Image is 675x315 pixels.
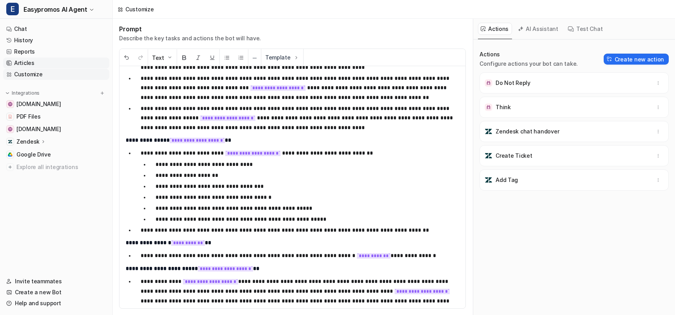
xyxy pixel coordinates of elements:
[6,3,19,15] span: E
[293,54,299,61] img: Template
[134,49,148,66] button: Redo
[3,58,109,68] a: Articles
[16,113,40,121] span: PDF Files
[119,49,134,66] button: Undo
[607,56,612,62] img: Create action
[248,49,261,66] button: ─
[480,50,578,58] p: Actions
[125,5,154,13] div: Customize
[485,128,492,135] img: Zendesk chat handover icon
[478,23,512,35] button: Actions
[119,34,261,42] p: Describe the key tasks and actions the bot will have.
[3,162,109,173] a: Explore all integrations
[3,46,109,57] a: Reports
[234,49,248,66] button: Ordered List
[3,298,109,309] a: Help and support
[8,102,13,106] img: easypromos-apiref.redoc.ly
[480,60,578,68] p: Configure actions your bot can take.
[485,176,492,184] img: Add Tag icon
[3,124,109,135] a: www.easypromosapp.com[DOMAIN_NAME]
[496,128,559,135] p: Zendesk chat handover
[16,151,51,158] span: Google Drive
[220,49,234,66] button: Unordered List
[16,138,40,146] p: Zendesk
[205,49,219,66] button: Underline
[100,90,105,96] img: menu_add.svg
[496,103,511,111] p: Think
[3,287,109,298] a: Create a new Bot
[224,54,230,61] img: Unordered List
[119,25,261,33] h1: Prompt
[24,4,87,15] span: Easypromos AI Agent
[166,54,173,61] img: Dropdown Down Arrow
[3,276,109,287] a: Invite teammates
[195,54,201,61] img: Italic
[3,149,109,160] a: Google DriveGoogle Drive
[3,111,109,122] a: PDF FilesPDF Files
[604,54,669,65] button: Create new action
[3,69,109,80] a: Customize
[5,90,10,96] img: expand menu
[16,100,61,108] span: [DOMAIN_NAME]
[496,152,532,160] p: Create Ticket
[8,152,13,157] img: Google Drive
[496,79,530,87] p: Do Not Reply
[181,54,187,61] img: Bold
[3,99,109,110] a: easypromos-apiref.redoc.ly[DOMAIN_NAME]
[238,54,244,61] img: Ordered List
[123,54,130,61] img: Undo
[138,54,144,61] img: Redo
[565,23,606,35] button: Test Chat
[261,49,303,66] button: Template
[8,139,13,144] img: Zendesk
[496,176,518,184] p: Add Tag
[8,114,13,119] img: PDF Files
[485,79,492,87] img: Do Not Reply icon
[177,49,191,66] button: Bold
[6,163,14,171] img: explore all integrations
[209,54,215,61] img: Underline
[16,125,61,133] span: [DOMAIN_NAME]
[485,103,492,111] img: Think icon
[191,49,205,66] button: Italic
[3,23,109,34] a: Chat
[485,152,492,160] img: Create Ticket icon
[3,89,42,97] button: Integrations
[3,35,109,46] a: History
[16,161,106,173] span: Explore all integrations
[515,23,562,35] button: AI Assistant
[12,90,40,96] p: Integrations
[148,49,177,66] button: Text
[8,127,13,131] img: www.easypromosapp.com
